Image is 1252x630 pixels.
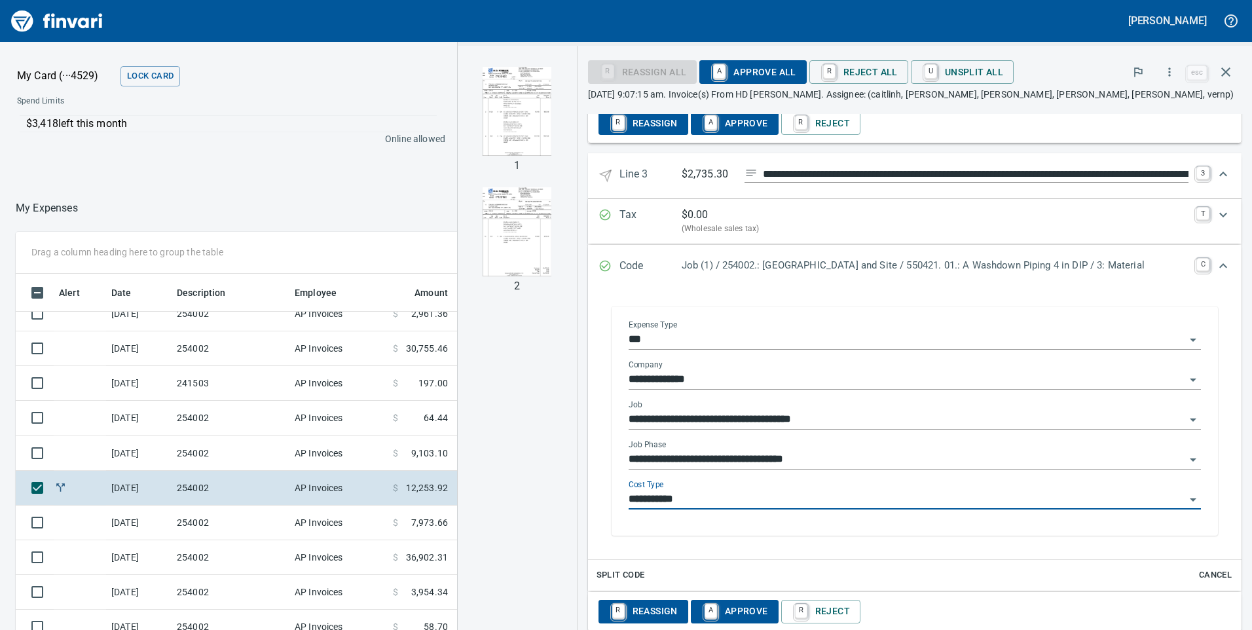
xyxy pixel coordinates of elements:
span: Close invoice [1184,56,1242,88]
p: [DATE] 9:07:15 am. Invoice(s) From HD [PERSON_NAME]. Assignee: (caitlinh, [PERSON_NAME], [PERSON_... [588,88,1242,101]
a: A [705,115,717,130]
button: Open [1184,411,1202,429]
td: [DATE] [106,297,172,331]
a: R [823,64,836,79]
span: Reject All [820,61,898,83]
td: AP Invoices [289,506,388,540]
span: 3,954.34 [411,585,448,599]
span: Amount [397,285,448,301]
span: Spend Limits [17,95,253,108]
p: $3,418 left this month [26,116,437,132]
span: $ [393,377,398,390]
td: AP Invoices [289,297,388,331]
p: 1 [514,158,520,174]
img: Page 1 [473,67,562,156]
button: Lock Card [120,66,180,86]
div: Reassign All [588,65,697,77]
span: $ [393,481,398,494]
img: Finvari [8,5,106,37]
td: 254002 [172,297,289,331]
span: 30,755.46 [406,342,448,355]
a: C [1196,258,1209,271]
button: [PERSON_NAME] [1125,10,1210,31]
div: Expand [588,103,1242,143]
span: 9,103.10 [411,447,448,460]
nav: breadcrumb [16,200,78,216]
td: [DATE] [106,471,172,506]
div: Expand [588,199,1242,244]
td: [DATE] [106,436,172,471]
span: Alert [59,285,80,301]
span: Approve [701,601,768,623]
span: Cancel [1198,568,1233,583]
div: Expand [588,153,1242,198]
span: Employee [295,285,354,301]
a: esc [1187,65,1207,80]
span: 7,973.66 [411,516,448,529]
div: Expand [588,245,1242,288]
span: 12,253.92 [406,481,448,494]
button: Open [1184,451,1202,469]
span: $ [393,447,398,460]
button: Cancel [1194,565,1236,585]
span: Approve All [710,61,796,83]
button: RReject [781,600,860,623]
span: Reassign [609,601,678,623]
p: 2 [514,278,520,294]
span: Date [111,285,132,301]
p: $2,735.30 [682,166,734,183]
td: 254002 [172,506,289,540]
td: 254002 [172,401,289,435]
p: Job (1) / 254002.: [GEOGRAPHIC_DATA] and Site / 550421. 01.: A Washdown Piping 4 in DIP / 3: Mate... [682,258,1188,273]
span: $ [393,516,398,529]
span: $ [393,411,398,424]
td: 254002 [172,471,289,506]
span: Alert [59,285,97,301]
td: [DATE] [106,540,172,575]
span: Approve [701,112,768,134]
span: Split Code [597,568,645,583]
span: Split transaction [54,483,67,491]
p: Drag a column heading here to group the table [31,246,223,259]
p: My Card (···4529) [17,68,115,84]
button: AApprove [691,111,779,135]
td: AP Invoices [289,401,388,435]
a: T [1196,207,1209,220]
button: UUnsplit All [911,60,1014,84]
button: RReassign [598,600,688,623]
td: 254002 [172,331,289,366]
label: Company [629,361,663,369]
span: Description [177,285,226,301]
p: $ 0.00 [682,207,709,223]
td: [DATE] [106,366,172,401]
button: Open [1184,371,1202,389]
p: (Wholesale sales tax) [682,223,1188,236]
span: 197.00 [418,377,448,390]
button: RReassign [598,111,688,135]
img: Page 2 [473,187,562,276]
span: Reassign [609,112,678,134]
label: Job Phase [629,441,666,449]
td: [DATE] [106,331,172,366]
div: Expand [588,288,1242,591]
a: U [925,64,937,79]
p: Online allowed [7,132,445,145]
button: RReject All [809,60,908,84]
button: Flag [1124,58,1152,86]
td: [DATE] [106,506,172,540]
span: Date [111,285,149,301]
button: More [1155,58,1184,86]
td: [DATE] [106,401,172,435]
a: 3 [1196,166,1209,179]
h5: [PERSON_NAME] [1128,14,1207,28]
span: Description [177,285,243,301]
a: R [612,115,625,130]
p: Line 3 [619,166,682,185]
span: Unsplit All [921,61,1003,83]
button: RReject [781,111,860,135]
a: A [705,604,717,618]
td: Job (1) / 254002.: [GEOGRAPHIC_DATA] and Site / 601622. 07.: A 16in DIP 505 Zn Restrained / 3: Ma... [453,471,781,506]
button: Open [1184,331,1202,349]
span: $ [393,342,398,355]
